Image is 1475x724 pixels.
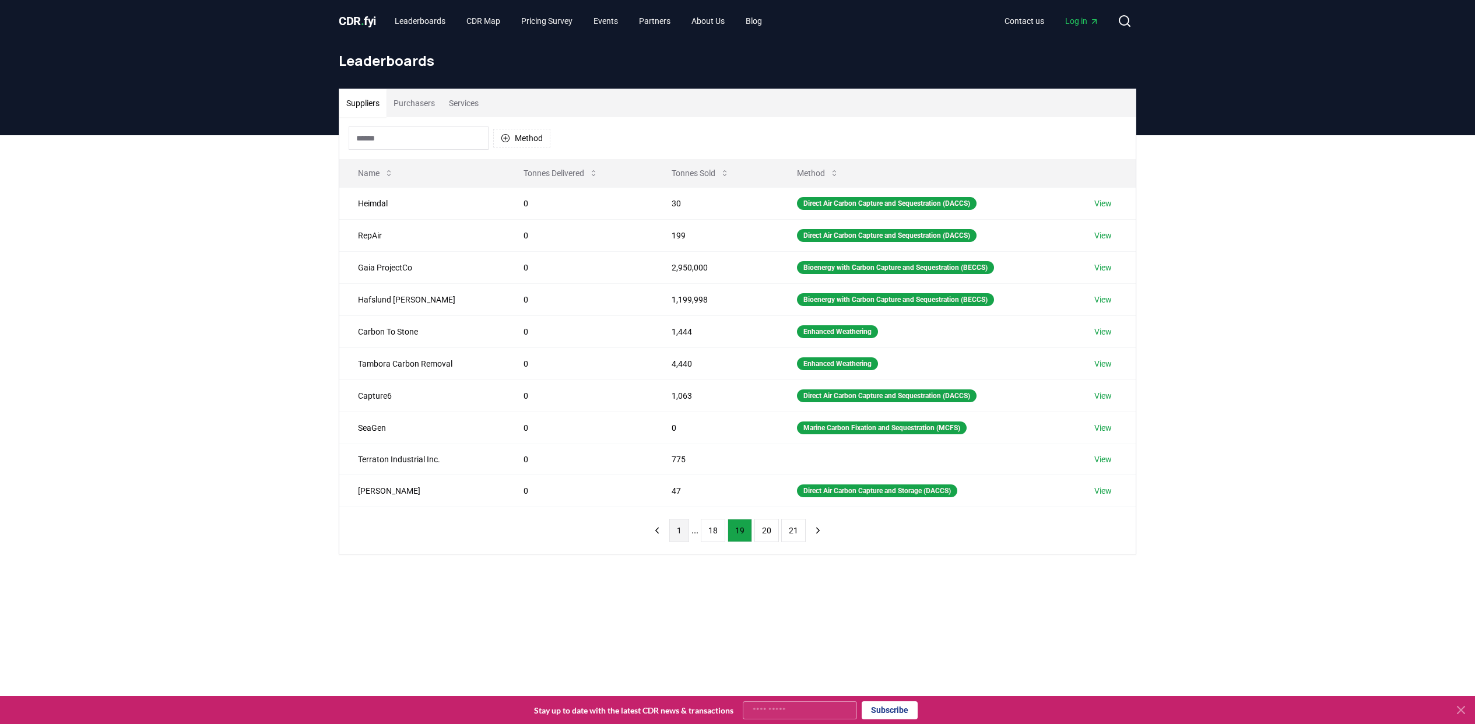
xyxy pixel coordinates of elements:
[457,10,510,31] a: CDR Map
[339,251,505,283] td: Gaia ProjectCo
[505,283,653,315] td: 0
[662,161,739,185] button: Tonnes Sold
[339,187,505,219] td: Heimdal
[797,357,878,370] div: Enhanced Weathering
[1094,198,1112,209] a: View
[653,251,778,283] td: 2,950,000
[339,475,505,507] td: [PERSON_NAME]
[682,10,734,31] a: About Us
[584,10,627,31] a: Events
[995,10,1108,31] nav: Main
[691,523,698,537] li: ...
[797,325,878,338] div: Enhanced Weathering
[361,14,364,28] span: .
[797,261,994,274] div: Bioenergy with Carbon Capture and Sequestration (BECCS)
[808,519,828,542] button: next page
[339,219,505,251] td: RepAir
[339,379,505,412] td: Capture6
[653,347,778,379] td: 4,440
[339,315,505,347] td: Carbon To Stone
[339,347,505,379] td: Tambora Carbon Removal
[1056,10,1108,31] a: Log in
[339,13,376,29] a: CDR.fyi
[339,444,505,475] td: Terraton Industrial Inc.
[1094,485,1112,497] a: View
[701,519,725,542] button: 18
[385,10,771,31] nav: Main
[754,519,779,542] button: 20
[339,283,505,315] td: Hafslund [PERSON_NAME]
[797,484,957,497] div: Direct Air Carbon Capture and Storage (DACCS)
[1094,294,1112,305] a: View
[505,315,653,347] td: 0
[1094,230,1112,241] a: View
[797,229,977,242] div: Direct Air Carbon Capture and Sequestration (DACCS)
[653,412,778,444] td: 0
[505,379,653,412] td: 0
[669,519,689,542] button: 1
[1094,390,1112,402] a: View
[1065,15,1099,27] span: Log in
[493,129,550,147] button: Method
[653,315,778,347] td: 1,444
[505,412,653,444] td: 0
[797,197,977,210] div: Direct Air Carbon Capture and Sequestration (DACCS)
[630,10,680,31] a: Partners
[728,519,752,542] button: 19
[647,519,667,542] button: previous page
[505,219,653,251] td: 0
[385,10,455,31] a: Leaderboards
[788,161,848,185] button: Method
[736,10,771,31] a: Blog
[514,161,607,185] button: Tonnes Delivered
[653,219,778,251] td: 199
[653,444,778,475] td: 775
[995,10,1053,31] a: Contact us
[1094,358,1112,370] a: View
[505,475,653,507] td: 0
[505,187,653,219] td: 0
[512,10,582,31] a: Pricing Survey
[442,89,486,117] button: Services
[781,519,806,542] button: 21
[505,251,653,283] td: 0
[505,444,653,475] td: 0
[653,187,778,219] td: 30
[797,421,967,434] div: Marine Carbon Fixation and Sequestration (MCFS)
[653,475,778,507] td: 47
[653,283,778,315] td: 1,199,998
[349,161,403,185] button: Name
[505,347,653,379] td: 0
[1094,454,1112,465] a: View
[339,51,1136,70] h1: Leaderboards
[1094,262,1112,273] a: View
[339,412,505,444] td: SeaGen
[1094,422,1112,434] a: View
[797,389,977,402] div: Direct Air Carbon Capture and Sequestration (DACCS)
[653,379,778,412] td: 1,063
[339,14,376,28] span: CDR fyi
[339,89,387,117] button: Suppliers
[387,89,442,117] button: Purchasers
[1094,326,1112,338] a: View
[797,293,994,306] div: Bioenergy with Carbon Capture and Sequestration (BECCS)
